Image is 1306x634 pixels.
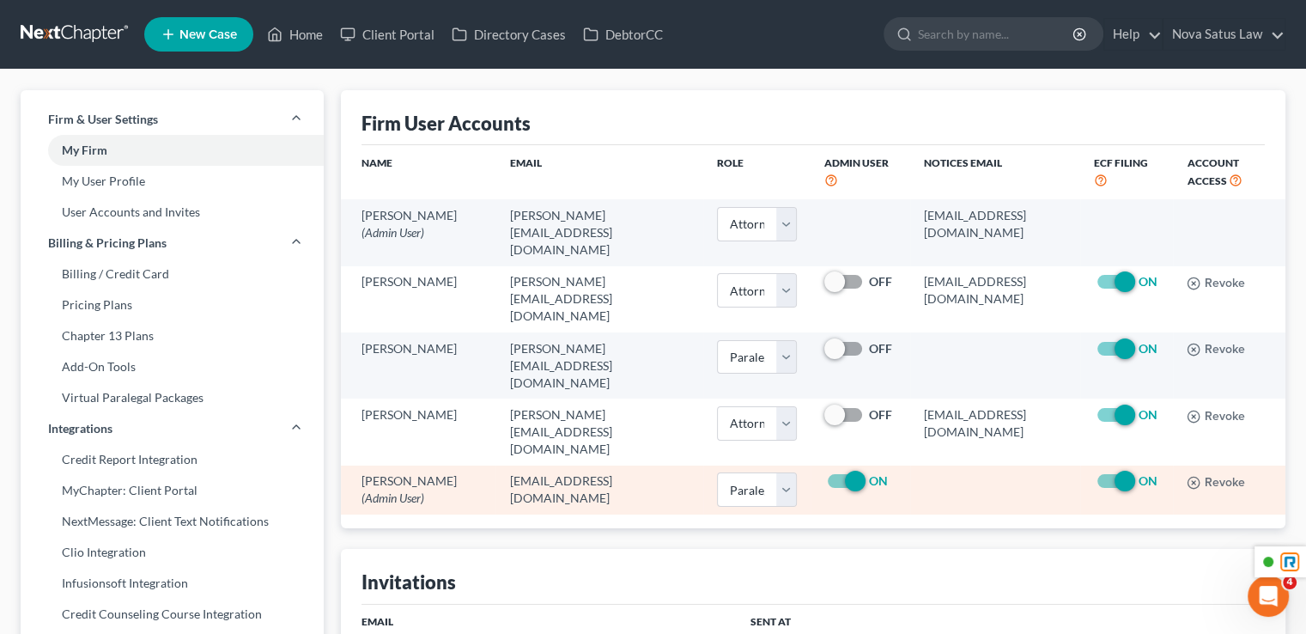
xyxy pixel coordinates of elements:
strong: ON [1139,407,1157,422]
span: ECF Filing [1094,156,1148,169]
div: Firm User Accounts [361,111,531,136]
span: Account Access [1187,156,1238,187]
input: Search by name... [918,18,1075,50]
span: Billing & Pricing Plans [48,235,167,252]
iframe: Intercom live chat [1248,576,1289,617]
a: Credit Report Integration [21,444,324,475]
strong: ON [1139,341,1157,356]
a: Directory Cases [443,19,574,50]
td: [EMAIL_ADDRESS][DOMAIN_NAME] [910,266,1079,332]
span: Firm & User Settings [48,111,158,128]
th: Notices Email [910,145,1079,199]
td: [EMAIL_ADDRESS][DOMAIN_NAME] [910,199,1079,265]
th: Name [341,145,495,199]
a: Billing & Pricing Plans [21,228,324,259]
a: Virtual Paralegal Packages [21,382,324,413]
span: New Case [179,28,237,41]
td: [PERSON_NAME][EMAIL_ADDRESS][DOMAIN_NAME] [495,266,703,332]
td: [EMAIL_ADDRESS][DOMAIN_NAME] [910,399,1079,465]
a: Add-On Tools [21,351,324,382]
th: Role [703,145,810,199]
td: [PERSON_NAME][EMAIL_ADDRESS][DOMAIN_NAME] [495,332,703,399]
a: My Firm [21,135,324,166]
strong: ON [1139,274,1157,289]
strong: OFF [869,407,892,422]
a: Nova Satus Law [1163,19,1285,50]
span: Integrations [48,420,112,437]
a: Help [1104,19,1162,50]
a: Client Portal [331,19,443,50]
a: Billing / Credit Card [21,259,324,290]
span: 4 [1283,576,1297,589]
a: Integrations [21,413,324,444]
a: Infusionsoft Integration [21,568,324,599]
a: Credit Counseling Course Integration [21,599,324,630]
a: User Accounts and Invites [21,197,324,228]
td: [PERSON_NAME] [341,332,495,399]
td: [PERSON_NAME] [341,266,495,332]
a: MyChapter: Client Portal [21,475,324,506]
a: NextMessage: Client Text Notifications [21,506,324,537]
td: [PERSON_NAME][EMAIL_ADDRESS][DOMAIN_NAME] [495,199,703,265]
strong: ON [869,473,888,488]
strong: OFF [869,341,892,356]
button: Revoke [1187,277,1244,290]
a: Clio Integration [21,537,324,568]
td: [PERSON_NAME] [341,466,495,515]
td: [PERSON_NAME] [341,399,495,465]
th: Email [495,145,703,199]
strong: OFF [869,274,892,289]
a: My User Profile [21,166,324,197]
td: [PERSON_NAME][EMAIL_ADDRESS][DOMAIN_NAME] [495,399,703,465]
div: Invitations [361,570,456,594]
span: (Admin User) [361,225,424,240]
span: Admin User [824,156,889,169]
td: [EMAIL_ADDRESS][DOMAIN_NAME] [495,466,703,515]
a: DebtorCC [574,19,671,50]
span: (Admin User) [361,491,424,505]
a: Firm & User Settings [21,104,324,135]
a: Home [258,19,331,50]
a: Pricing Plans [21,290,324,320]
button: Revoke [1187,343,1244,357]
button: Revoke [1187,410,1244,424]
a: Chapter 13 Plans [21,320,324,351]
button: Revoke [1187,476,1244,490]
td: [PERSON_NAME] [341,199,495,265]
strong: ON [1139,473,1157,488]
